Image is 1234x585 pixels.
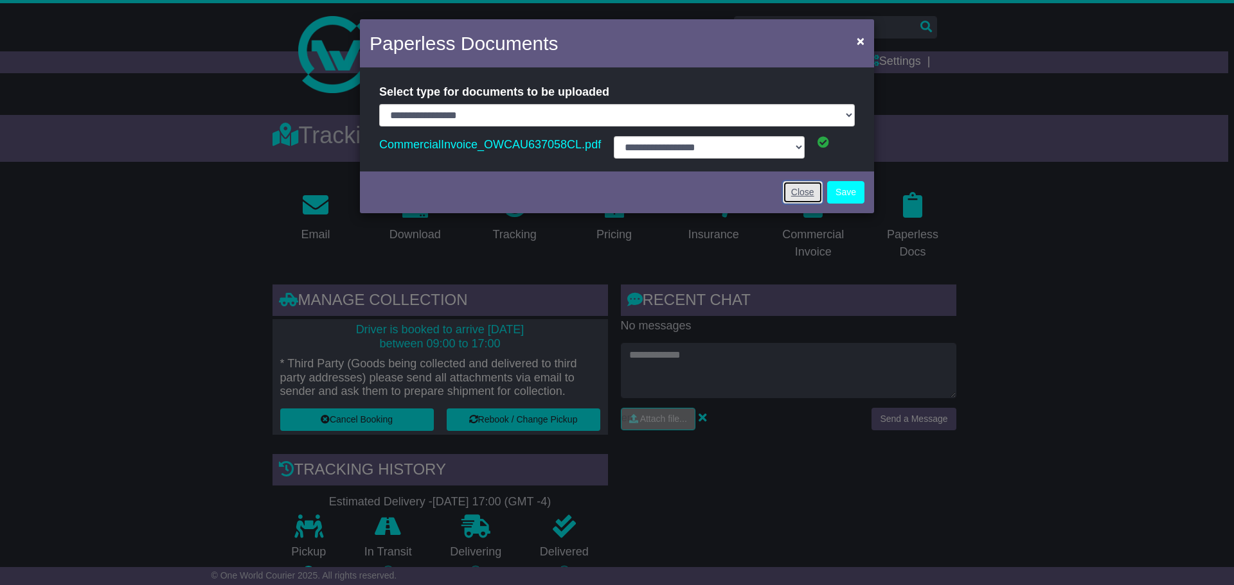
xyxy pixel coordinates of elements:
span: × [857,33,864,48]
a: CommercialInvoice_OWCAU637058CL.pdf [379,135,601,154]
button: Save [827,181,864,204]
label: Select type for documents to be uploaded [379,80,609,104]
a: Close [783,181,823,204]
h4: Paperless Documents [370,29,558,58]
button: Close [850,28,871,54]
